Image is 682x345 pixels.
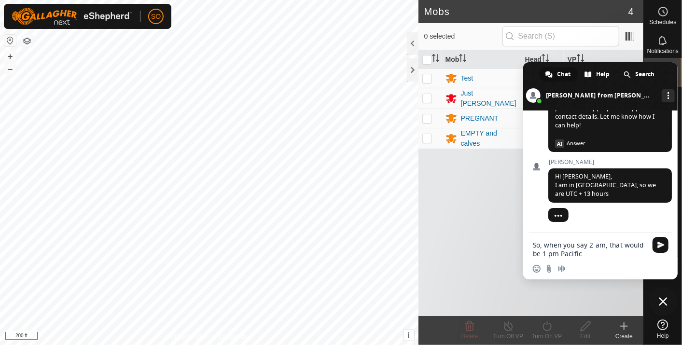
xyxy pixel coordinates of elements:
[404,330,414,341] button: i
[12,8,132,25] img: Gallagher Logo
[489,332,528,341] div: Turn Off VP
[4,51,16,62] button: +
[548,159,672,166] span: [PERSON_NAME]
[649,19,676,25] span: Schedules
[653,237,668,253] span: Send
[657,333,669,339] span: Help
[461,333,478,340] span: Delete
[459,55,467,63] p-sorticon: Activate to sort
[579,67,617,82] div: Help
[4,63,16,75] button: –
[533,265,541,273] span: Insert an emoji
[151,12,161,22] span: SO
[564,50,643,69] th: VP
[567,139,665,148] span: Answer
[636,67,655,82] span: Search
[407,331,409,339] span: i
[649,287,678,316] div: Close chat
[432,55,440,63] p-sorticon: Activate to sort
[540,67,578,82] div: Chat
[647,48,679,54] span: Notifications
[528,332,566,341] div: Turn On VP
[461,73,473,83] div: Test
[618,67,662,82] div: Search
[219,332,247,341] a: Contact Us
[442,50,521,69] th: Mob
[4,35,16,46] button: Reset Map
[533,241,647,258] textarea: Compose your message...
[555,172,656,198] span: Hi [PERSON_NAME], I am in [GEOGRAPHIC_DATA], so we are UTC + 13 hours
[21,35,33,47] button: Map Layers
[461,88,517,109] div: Just [PERSON_NAME]
[597,67,610,82] span: Help
[542,55,549,63] p-sorticon: Activate to sort
[521,50,564,69] th: Head
[424,6,628,17] h2: Mobs
[502,26,619,46] input: Search (S)
[461,128,517,149] div: EMPTY and calves
[605,332,643,341] div: Create
[577,55,585,63] p-sorticon: Activate to sort
[644,316,682,343] a: Help
[557,67,571,82] span: Chat
[424,31,502,41] span: 0 selected
[171,332,207,341] a: Privacy Policy
[545,265,553,273] span: Send a file
[555,139,564,148] span: AI
[558,265,566,273] span: Audio message
[461,113,499,124] div: PREGNANT
[566,332,605,341] div: Edit
[662,89,675,102] div: More channels
[628,4,634,19] span: 4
